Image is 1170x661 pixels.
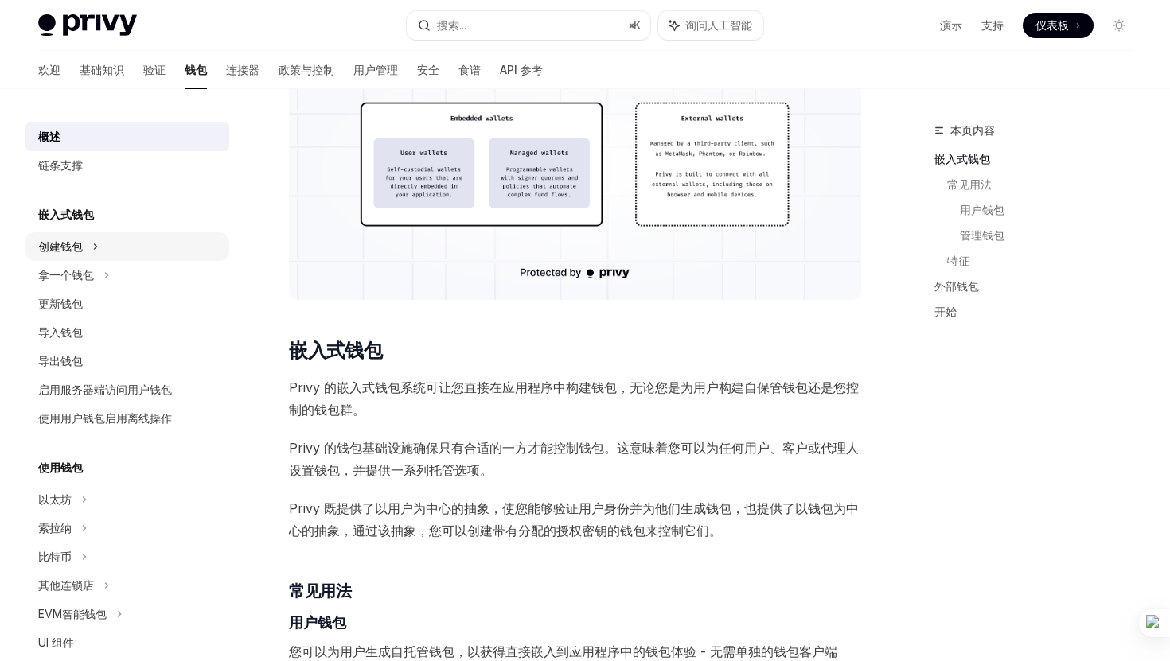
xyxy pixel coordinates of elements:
[25,628,229,657] a: UI 组件
[25,290,229,318] a: 更新钱包
[353,63,398,76] font: 用户管理
[38,578,94,592] font: 其他连锁店
[38,636,74,649] font: UI 组件
[960,223,1145,248] a: 管理钱包
[934,152,990,165] font: 嵌入式钱包
[38,239,83,253] font: 创建钱包
[417,51,439,89] a: 安全
[38,14,137,37] img: 灯光标志
[947,172,1145,197] a: 常见用法
[934,305,957,318] font: 开始
[279,63,334,76] font: 政策与控制
[353,51,398,89] a: 用户管理
[279,51,334,89] a: 政策与控制
[1023,13,1094,38] a: 仪表板
[143,51,166,89] a: 验证
[458,63,481,76] font: 食谱
[289,339,382,362] font: 嵌入式钱包
[38,550,72,563] font: 比特币
[500,51,543,89] a: API 参考
[960,197,1145,223] a: 用户钱包
[80,51,124,89] a: 基础知识
[289,39,861,300] img: 图片/钱包概览.png
[437,18,466,32] font: 搜索...
[947,177,992,191] font: 常见用法
[38,268,94,282] font: 拿一个钱包
[960,203,1004,216] font: 用户钱包
[1106,13,1132,38] button: 切换暗模式
[38,492,72,506] font: 以太坊
[38,354,83,367] font: 导出钱包
[25,318,229,347] a: 导入钱包
[934,279,979,293] font: 外部钱包
[417,63,439,76] font: 安全
[950,123,995,137] font: 本页内容
[685,18,752,32] font: 询问人工智能
[289,440,859,478] font: Privy 的钱包基础设施确保只有合适的一方才能控制钱包。这意味着您可以为任何用户、客户或代理人设置钱包，并提供一系列托管选项。
[25,122,229,151] a: 概述
[38,51,60,89] a: 欢迎
[934,146,1145,172] a: 嵌入式钱包
[407,11,649,40] button: 搜索...⌘K
[981,17,1004,33] a: 支持
[960,228,1004,242] font: 管理钱包
[289,379,859,418] font: Privy 的嵌入式钱包系统可让您直接在应用程序中构建钱包，无论您是为用户构建自保管钱包还是您控制的钱包群。
[25,375,229,404] a: 启用服务器端访问用户钱包
[38,325,83,339] font: 导入钱包
[500,63,543,76] font: API 参考
[25,151,229,180] a: 链条支撑
[226,63,259,76] font: 连接器
[38,461,83,474] font: 使用钱包
[1035,18,1069,32] font: 仪表板
[226,51,259,89] a: 连接器
[38,158,83,172] font: 链条支撑
[38,297,83,310] font: 更新钱包
[289,500,859,539] font: Privy 既提供了以用户为中心的抽象，使您能够验证用户身份并为他们生成钱包，也提供了以钱包为中心的抽象，通过该抽象，您可以创建带有分配的授权密钥的钱包来控制它们。
[38,521,72,535] font: 索拉纳
[658,11,763,40] button: 询问人工智能
[25,404,229,433] a: 使用用户钱包启用离线操作
[289,581,351,601] font: 常见用法
[940,18,962,32] font: 演示
[934,274,1145,299] a: 外部钱包
[947,248,1145,274] a: 特征
[38,130,60,143] font: 概述
[634,19,641,31] font: K
[38,208,94,221] font: 嵌入式钱包
[38,411,172,425] font: 使用用户钱包启用离线操作
[947,254,969,267] font: 特征
[25,347,229,375] a: 导出钱包
[289,614,346,631] font: 用户钱包
[143,63,166,76] font: 验证
[38,607,107,620] font: EVM智能钱包
[38,63,60,76] font: 欢迎
[629,19,634,31] font: ⌘
[185,63,207,76] font: 钱包
[80,63,124,76] font: 基础知识
[940,17,962,33] a: 演示
[458,51,481,89] a: 食谱
[185,51,207,89] a: 钱包
[981,18,1004,32] font: 支持
[934,299,1145,325] a: 开始
[38,383,172,396] font: 启用服务器端访问用户钱包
